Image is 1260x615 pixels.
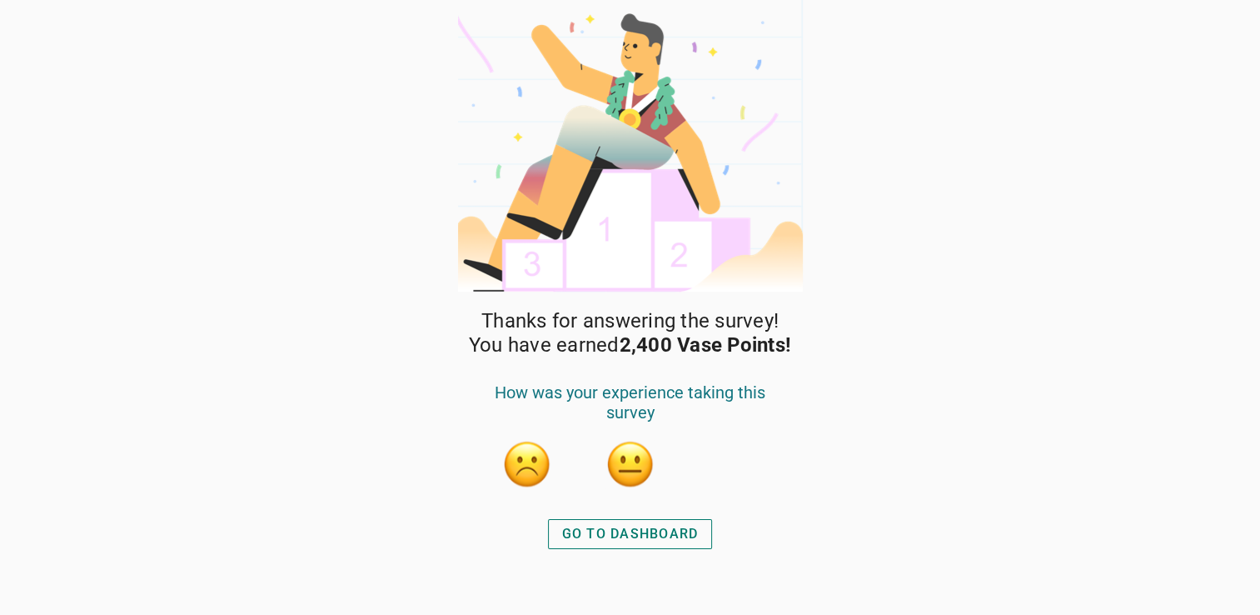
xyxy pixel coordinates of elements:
button: GO TO DASHBOARD [548,519,713,549]
span: You have earned [469,333,791,357]
span: Thanks for answering the survey! [481,309,779,333]
div: GO TO DASHBOARD [562,524,699,544]
strong: 2,400 Vase Points! [620,333,792,357]
div: How was your experience taking this survey [476,382,785,439]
